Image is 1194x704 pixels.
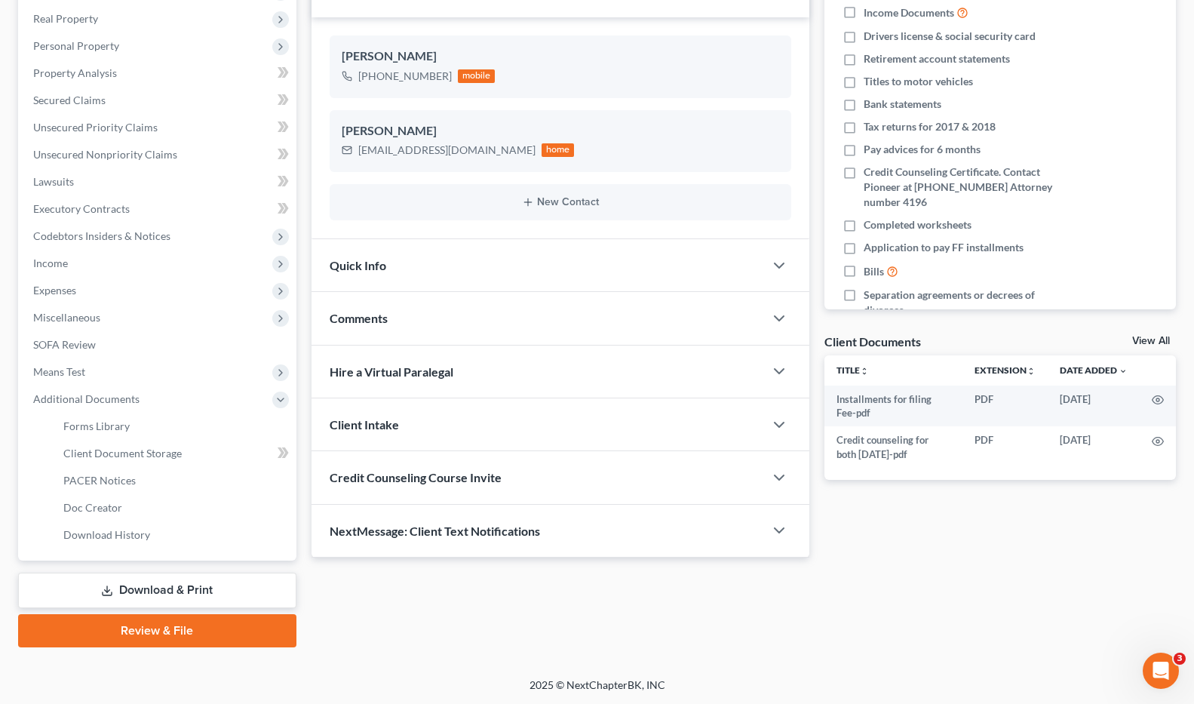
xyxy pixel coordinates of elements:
span: Quick Info [330,258,386,272]
i: unfold_more [860,367,869,376]
div: [PERSON_NAME] [342,122,779,140]
span: Forms Library [63,420,130,432]
span: Bank statements [864,97,941,112]
span: Lawsuits [33,175,74,188]
span: Secured Claims [33,94,106,106]
td: PDF [962,426,1048,468]
a: Client Document Storage [51,440,296,467]
span: Means Test [33,365,85,378]
button: New Contact [342,196,779,208]
a: Forms Library [51,413,296,440]
a: Lawsuits [21,168,296,195]
td: Credit counseling for both [DATE]-pdf [824,426,962,468]
td: [DATE] [1048,386,1140,427]
span: Client Intake [330,417,399,432]
span: Personal Property [33,39,119,52]
a: Titleunfold_more [836,364,869,376]
td: PDF [962,386,1048,427]
span: Unsecured Priority Claims [33,121,158,134]
span: Credit Counseling Certificate. Contact Pioneer at [PHONE_NUMBER] Attorney number 4196 [864,164,1075,210]
span: PACER Notices [63,474,136,487]
span: Unsecured Nonpriority Claims [33,148,177,161]
span: Expenses [33,284,76,297]
span: Real Property [33,12,98,25]
span: NextMessage: Client Text Notifications [330,524,540,538]
span: Executory Contracts [33,202,130,215]
a: SOFA Review [21,331,296,358]
span: Completed worksheets [864,217,971,232]
span: Download History [63,528,150,541]
div: [PHONE_NUMBER] [358,69,452,84]
span: Separation agreements or decrees of divorces [864,287,1075,318]
i: expand_more [1119,367,1128,376]
span: Client Document Storage [63,447,182,460]
a: Unsecured Nonpriority Claims [21,141,296,168]
div: [EMAIL_ADDRESS][DOMAIN_NAME] [358,143,536,158]
iframe: Intercom live chat [1143,653,1179,689]
a: Download History [51,521,296,549]
td: [DATE] [1048,426,1140,468]
span: Retirement account statements [864,51,1010,66]
span: Income [33,257,68,269]
span: Application to pay FF installments [864,240,1024,255]
div: Client Documents [824,334,921,349]
a: Date Added expand_more [1060,364,1128,376]
td: Installments for filing Fee-pdf [824,386,962,427]
a: Doc Creator [51,494,296,521]
a: View All [1132,336,1170,346]
span: Credit Counseling Course Invite [330,470,502,484]
span: Titles to motor vehicles [864,74,973,89]
span: Bills [864,264,884,279]
span: Codebtors Insiders & Notices [33,229,170,242]
div: [PERSON_NAME] [342,48,779,66]
a: Review & File [18,614,296,647]
span: Miscellaneous [33,311,100,324]
span: Additional Documents [33,392,140,405]
i: unfold_more [1027,367,1036,376]
span: Income Documents [864,5,954,20]
span: Doc Creator [63,501,122,514]
a: Executory Contracts [21,195,296,223]
a: Secured Claims [21,87,296,114]
a: Download & Print [18,573,296,608]
span: 3 [1174,653,1186,665]
span: SOFA Review [33,338,96,351]
span: Drivers license & social security card [864,29,1036,44]
span: Pay advices for 6 months [864,142,981,157]
span: Hire a Virtual Paralegal [330,364,453,379]
div: mobile [458,69,496,83]
a: PACER Notices [51,467,296,494]
span: Property Analysis [33,66,117,79]
div: home [542,143,575,157]
span: Tax returns for 2017 & 2018 [864,119,996,134]
a: Property Analysis [21,60,296,87]
a: Extensionunfold_more [975,364,1036,376]
a: Unsecured Priority Claims [21,114,296,141]
span: Comments [330,311,388,325]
